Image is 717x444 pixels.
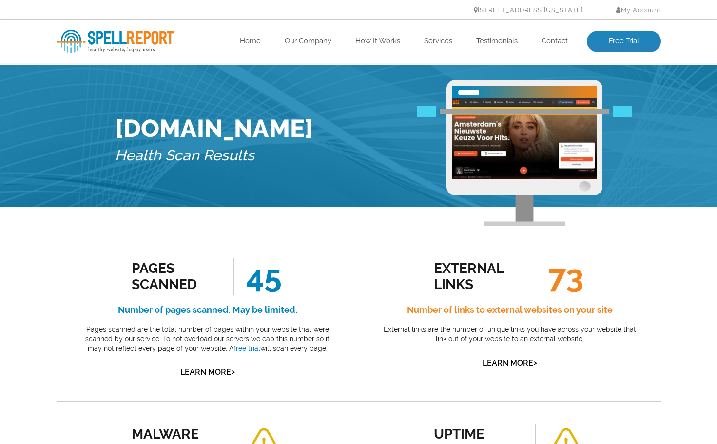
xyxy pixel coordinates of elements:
h4: Number of pages scanned. May be limited. [78,302,337,318]
p: External links are the number of unique links you have across your website that link out of your ... [381,325,639,344]
h4: Number of links to external websites on your site [381,302,639,318]
div: external links [434,260,522,292]
h5: Health Scan Results [115,143,313,169]
img: Free Website Analysis [452,98,597,179]
a: Learn More> [483,358,537,367]
img: Free Webiste Analysis [417,158,632,170]
a: Learn More> [180,367,235,377]
a: free trial [233,345,260,352]
span: 45 [233,258,282,295]
p: Pages scanned are the total number of pages within your website that were scanned by our service.... [78,325,337,354]
span: > [231,365,235,379]
span: > [533,356,537,369]
span: 73 [536,258,583,295]
div: Pages Scanned [132,260,220,292]
img: Free Webiste Analysis [446,80,602,226]
h1: [DOMAIN_NAME] [115,114,313,143]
